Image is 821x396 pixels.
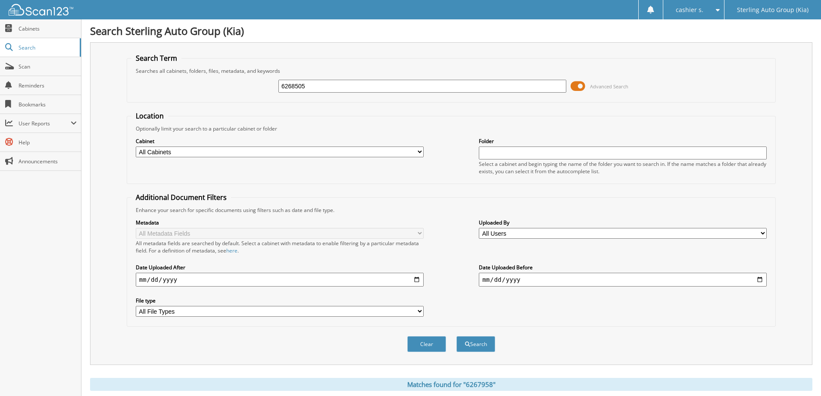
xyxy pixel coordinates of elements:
iframe: Chat Widget [778,355,821,396]
legend: Search Term [131,53,181,63]
span: Cabinets [19,25,77,32]
label: Date Uploaded Before [479,264,767,271]
span: User Reports [19,120,71,127]
span: Advanced Search [590,83,628,90]
legend: Additional Document Filters [131,193,231,202]
div: Optionally limit your search to a particular cabinet or folder [131,125,771,132]
label: Cabinet [136,137,424,145]
label: Date Uploaded After [136,264,424,271]
div: Select a cabinet and begin typing the name of the folder you want to search in. If the name match... [479,160,767,175]
label: Folder [479,137,767,145]
div: Searches all cabinets, folders, files, metadata, and keywords [131,67,771,75]
label: File type [136,297,424,304]
span: Scan [19,63,77,70]
div: Matches found for "6267958" [90,378,812,391]
span: cashier s. [676,7,703,12]
button: Clear [407,336,446,352]
legend: Location [131,111,168,121]
span: Help [19,139,77,146]
div: Enhance your search for specific documents using filters such as date and file type. [131,206,771,214]
div: All metadata fields are searched by default. Select a cabinet with metadata to enable filtering b... [136,240,424,254]
span: Sterling Auto Group (Kia) [737,7,809,12]
span: Bookmarks [19,101,77,108]
input: start [136,273,424,287]
button: Search [456,336,495,352]
input: end [479,273,767,287]
h1: Search Sterling Auto Group (Kia) [90,24,812,38]
span: Reminders [19,82,77,89]
img: scan123-logo-white.svg [9,4,73,16]
span: Search [19,44,75,51]
label: Uploaded By [479,219,767,226]
a: here [226,247,237,254]
span: Announcements [19,158,77,165]
label: Metadata [136,219,424,226]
